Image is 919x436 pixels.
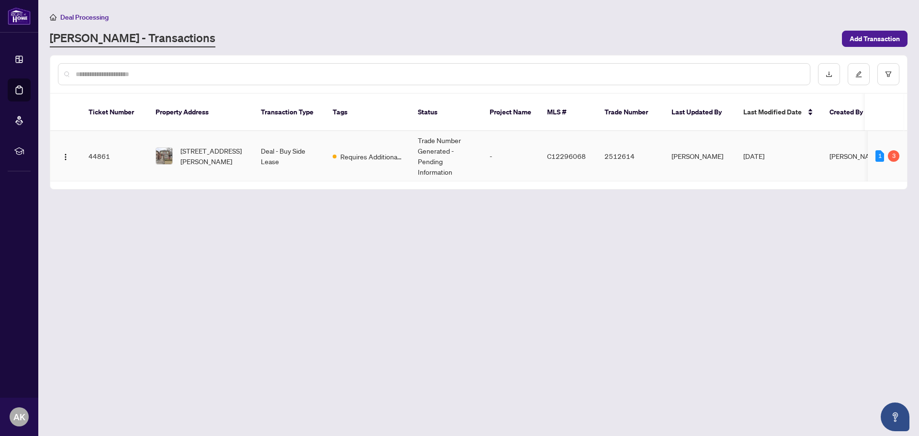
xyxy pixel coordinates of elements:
span: C12296068 [547,152,586,160]
span: [STREET_ADDRESS][PERSON_NAME] [180,145,246,167]
div: 1 [875,150,884,162]
th: Created By [822,94,879,131]
img: Logo [62,153,69,161]
span: Add Transaction [850,31,900,46]
button: Add Transaction [842,31,908,47]
span: AK [13,410,25,424]
th: Status [410,94,482,131]
span: [DATE] [743,152,764,160]
span: home [50,14,56,21]
th: Last Updated By [664,94,736,131]
span: Last Modified Date [743,107,802,117]
th: Tags [325,94,410,131]
span: Deal Processing [60,13,109,22]
th: Project Name [482,94,539,131]
button: filter [877,63,899,85]
a: [PERSON_NAME] - Transactions [50,30,215,47]
span: filter [885,71,892,78]
th: Transaction Type [253,94,325,131]
th: Ticket Number [81,94,148,131]
div: 3 [888,150,899,162]
td: 44861 [81,131,148,181]
span: download [826,71,832,78]
button: download [818,63,840,85]
th: Property Address [148,94,253,131]
td: - [482,131,539,181]
th: Last Modified Date [736,94,822,131]
button: Open asap [881,402,909,431]
button: edit [848,63,870,85]
img: thumbnail-img [156,148,172,164]
th: Trade Number [597,94,664,131]
td: [PERSON_NAME] [664,131,736,181]
img: logo [8,7,31,25]
td: Trade Number Generated - Pending Information [410,131,482,181]
button: Logo [58,148,73,164]
td: 2512614 [597,131,664,181]
span: [PERSON_NAME] [829,152,881,160]
td: Deal - Buy Side Lease [253,131,325,181]
th: MLS # [539,94,597,131]
span: Requires Additional Docs [340,151,403,162]
span: edit [855,71,862,78]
